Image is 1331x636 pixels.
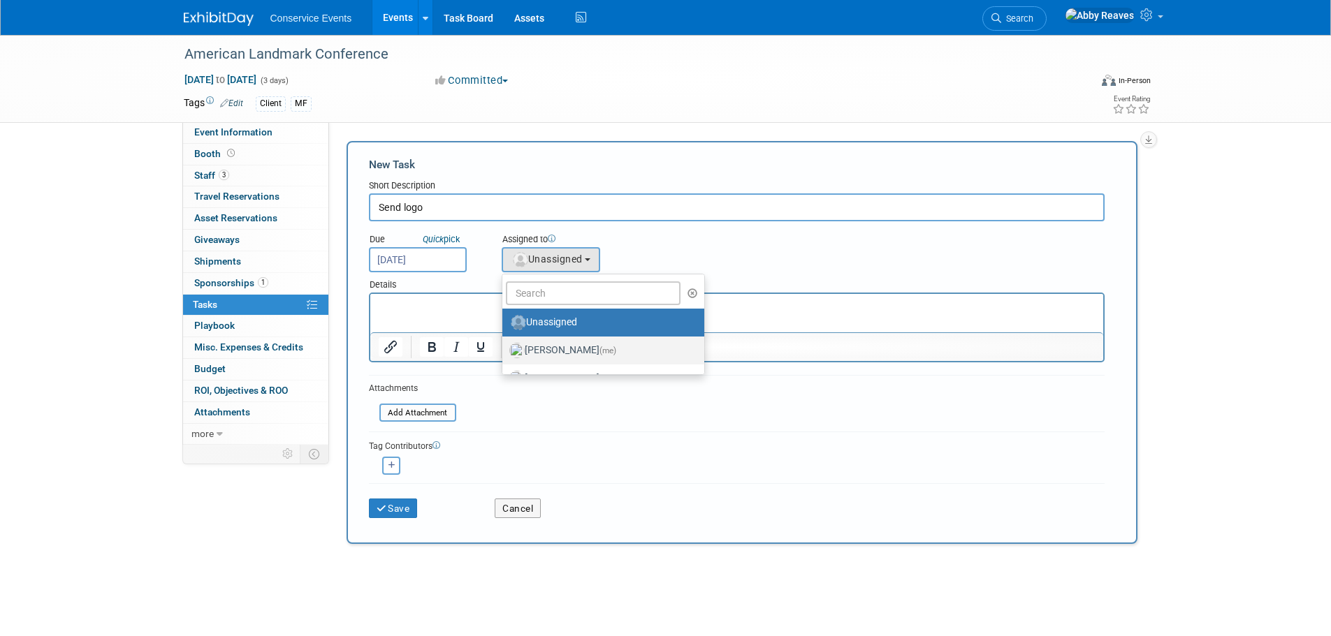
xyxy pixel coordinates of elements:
[194,170,229,181] span: Staff
[509,311,690,334] label: Unassigned
[1112,96,1150,103] div: Event Rating
[183,186,328,207] a: Travel Reservations
[369,233,481,247] div: Due
[194,341,303,353] span: Misc. Expenses & Credits
[183,402,328,423] a: Attachments
[502,233,670,247] div: Assigned to
[469,337,493,357] button: Underline
[194,363,226,374] span: Budget
[369,383,456,394] div: Attachments
[509,367,690,390] label: [PERSON_NAME]
[194,191,279,202] span: Travel Reservations
[495,498,541,518] button: Cancel
[183,359,328,380] a: Budget
[194,277,268,288] span: Sponsorships
[194,212,277,223] span: Asset Reservations
[369,179,1105,193] div: Short Description
[194,406,250,417] span: Attachments
[430,73,514,88] button: Committed
[191,428,214,439] span: more
[502,247,601,272] button: Unassigned
[270,13,352,24] span: Conservice Events
[258,277,268,288] span: 1
[1065,8,1135,23] img: Abby Reaves
[1118,75,1151,86] div: In-Person
[511,315,526,330] img: Unassigned-User-Icon.png
[444,337,468,357] button: Italic
[420,233,463,245] a: Quickpick
[379,337,402,357] button: Insert/edit link
[194,256,241,267] span: Shipments
[224,148,238,158] span: Booth not reserved yet
[219,170,229,180] span: 3
[369,438,1105,452] div: Tag Contributors
[256,96,286,111] div: Client
[423,234,444,244] i: Quick
[183,424,328,445] a: more
[214,74,227,85] span: to
[183,337,328,358] a: Misc. Expenses & Credits
[369,272,1105,293] div: Details
[183,380,328,401] a: ROI, Objectives & ROO
[183,273,328,294] a: Sponsorships1
[184,73,257,86] span: [DATE] [DATE]
[193,299,217,310] span: Tasks
[369,157,1105,172] div: New Task
[183,251,328,272] a: Shipments
[183,208,328,229] a: Asset Reservations
[194,148,238,159] span: Booth
[369,247,467,272] input: Due Date
[369,193,1105,221] input: Name of task or a short description
[183,144,328,165] a: Booth
[194,385,288,396] span: ROI, Objectives & ROO
[506,281,681,305] input: Search
[1008,73,1151,94] div: Event Format
[183,122,328,143] a: Event Information
[599,346,616,355] span: (me)
[370,294,1103,332] iframe: Rich Text Area
[509,339,690,362] label: [PERSON_NAME]
[194,234,240,245] span: Giveaways
[220,98,243,108] a: Edit
[183,316,328,337] a: Playbook
[420,337,444,357] button: Bold
[180,42,1069,67] div: American Landmark Conference
[183,165,328,186] a: Staff3
[184,12,254,26] img: ExhibitDay
[194,126,272,138] span: Event Information
[276,445,300,463] td: Personalize Event Tab Strip
[183,230,328,251] a: Giveaways
[184,96,243,112] td: Tags
[183,295,328,316] a: Tasks
[511,253,583,265] span: Unassigned
[194,320,235,331] span: Playbook
[369,498,418,518] button: Save
[1102,75,1116,86] img: Format-Inperson.png
[259,76,289,85] span: (3 days)
[982,6,1047,31] a: Search
[291,96,312,111] div: MF
[1001,13,1033,24] span: Search
[300,445,328,463] td: Toggle Event Tabs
